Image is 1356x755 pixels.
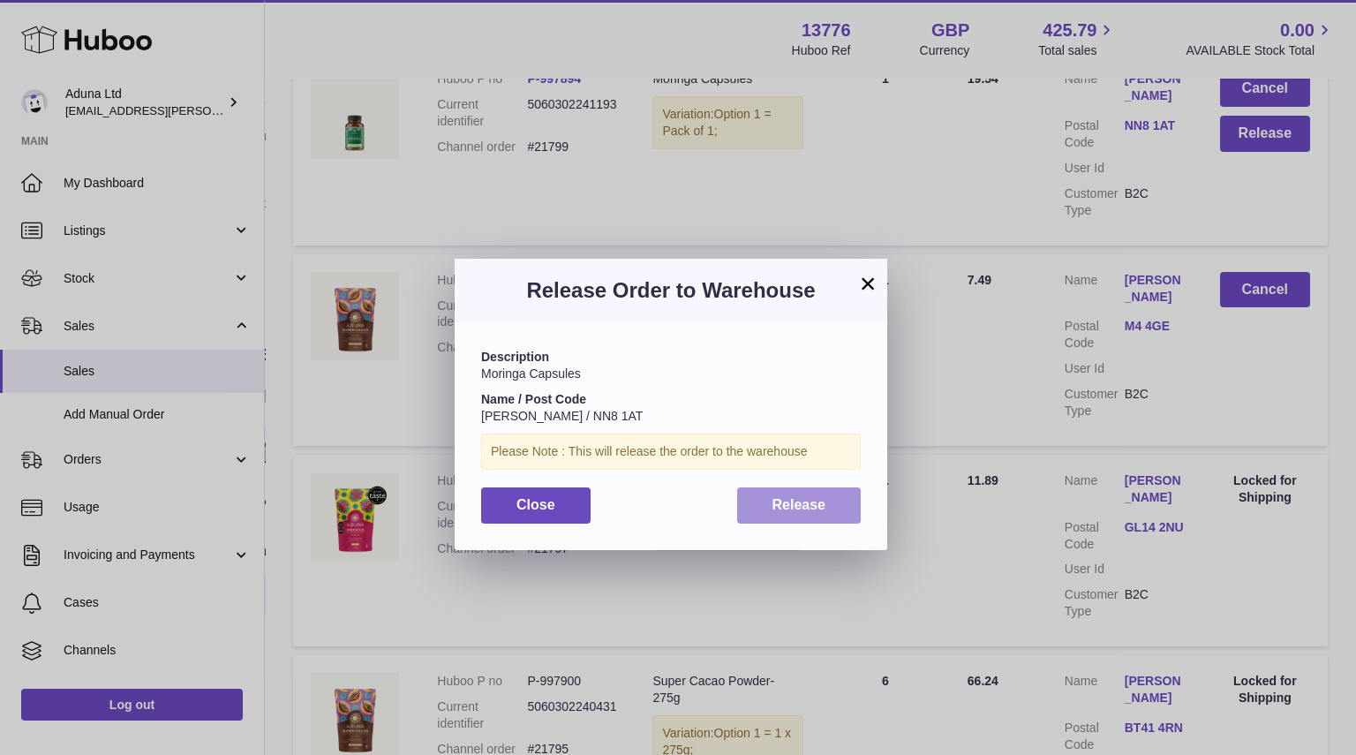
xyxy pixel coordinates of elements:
h3: Release Order to Warehouse [481,276,861,305]
button: Close [481,487,591,524]
div: Please Note : This will release the order to the warehouse [481,434,861,470]
span: Release [772,497,826,512]
span: [PERSON_NAME] / NN8 1AT [481,409,643,423]
button: × [857,273,878,294]
strong: Description [481,350,549,364]
span: Close [516,497,555,512]
button: Release [737,487,862,524]
span: Moringa Capsules [481,366,581,381]
strong: Name / Post Code [481,392,586,406]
